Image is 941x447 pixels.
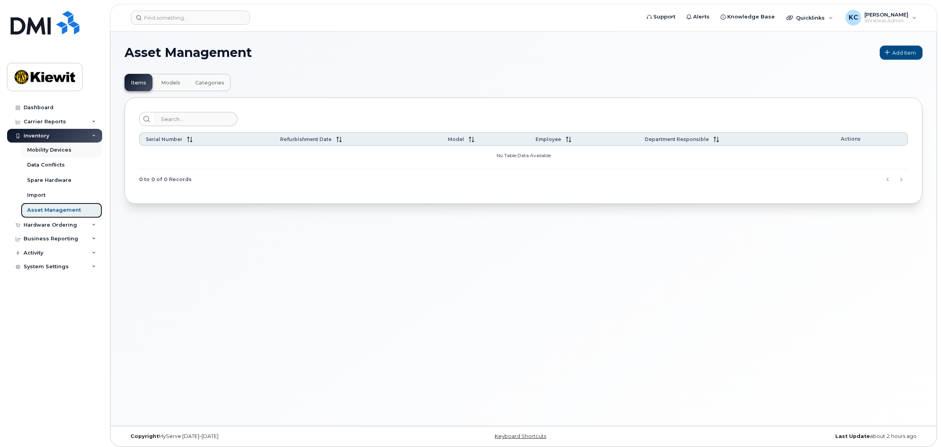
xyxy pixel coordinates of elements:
[892,49,916,57] span: Add Item
[161,80,180,86] span: Models
[154,112,237,126] input: Search...
[880,46,923,60] a: Add Item
[139,174,192,185] span: 0 to 0 of 0 Records
[280,136,332,142] span: Refurbishment Date
[146,136,182,142] span: Serial Number
[835,433,870,439] strong: Last Update
[645,136,709,142] span: Department Responsible
[907,413,935,441] iframe: Messenger Launcher
[657,433,923,440] div: about 2 hours ago
[448,136,464,142] span: Model
[130,433,159,439] strong: Copyright
[195,80,224,86] span: Categories
[495,433,546,439] a: Keyboard Shortcuts
[139,146,908,169] td: No Table Data Available
[841,136,860,142] span: Actions
[125,433,391,440] div: MyServe [DATE]–[DATE]
[536,136,561,142] span: Employee
[125,47,252,59] span: Asset Management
